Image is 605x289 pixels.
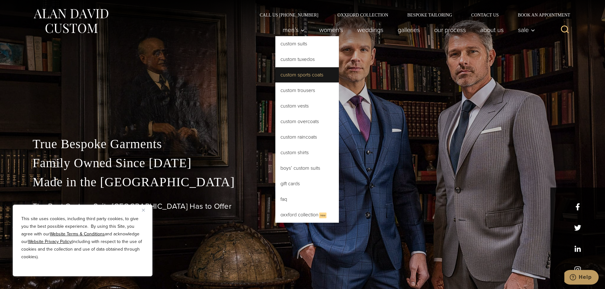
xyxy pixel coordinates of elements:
[564,270,599,286] iframe: Opens a widget where you can chat to one of our agents
[275,36,339,51] a: Custom Suits
[28,238,71,245] a: Website Privacy Policy
[275,207,339,223] a: Oxxford CollectionNew
[328,13,398,17] a: Oxxford Collection
[275,23,312,36] button: Men’s sub menu toggle
[462,13,508,17] a: Contact Us
[312,23,350,36] a: Women’s
[319,213,326,218] span: New
[275,98,339,114] a: Custom Vests
[33,135,573,192] p: True Bespoke Garments Family Owned Since [DATE] Made in the [GEOGRAPHIC_DATA]
[427,23,473,36] a: Our Process
[142,206,150,214] button: Close
[50,231,105,237] a: Website Terms & Conditions
[275,52,339,67] a: Custom Tuxedos
[21,215,144,261] p: This site uses cookies, including third party cookies, to give you the best possible experience. ...
[275,23,538,36] nav: Primary Navigation
[275,129,339,145] a: Custom Raincoats
[275,192,339,207] a: FAQ
[33,7,109,35] img: Alan David Custom
[508,13,572,17] a: Book an Appointment
[398,13,461,17] a: Bespoke Tailoring
[250,13,328,17] a: Call Us [PHONE_NUMBER]
[275,67,339,82] a: Custom Sports Coats
[350,23,390,36] a: weddings
[33,202,573,211] h1: The Best Custom Suits [GEOGRAPHIC_DATA] Has to Offer
[511,23,538,36] button: Sale sub menu toggle
[557,22,573,37] button: View Search Form
[473,23,511,36] a: About Us
[275,83,339,98] a: Custom Trousers
[275,176,339,191] a: Gift Cards
[275,114,339,129] a: Custom Overcoats
[275,145,339,160] a: Custom Shirts
[390,23,427,36] a: Galleries
[142,209,145,212] img: Close
[275,161,339,176] a: Boys’ Custom Suits
[250,13,573,17] nav: Secondary Navigation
